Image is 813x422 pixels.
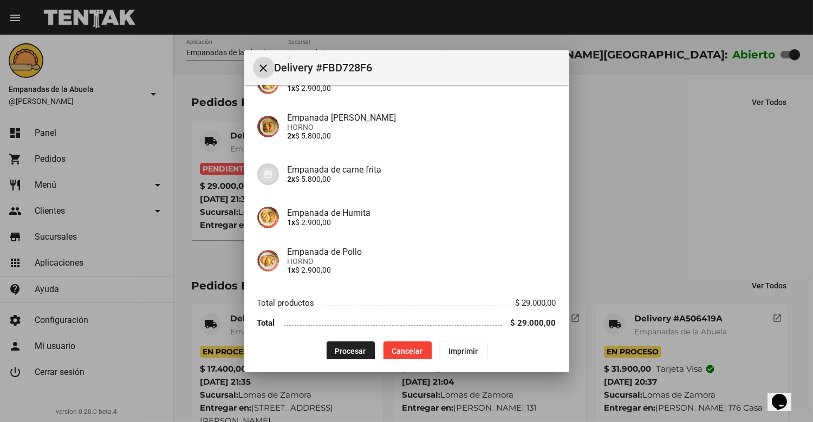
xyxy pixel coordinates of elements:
b: 1x [288,218,296,227]
iframe: chat widget [768,379,802,411]
h4: Empanada de carne frita [288,164,556,175]
b: 2x [288,131,296,140]
h4: Empanada [PERSON_NAME] [288,113,556,123]
button: Cerrar [253,57,275,78]
b: 2x [288,175,296,183]
button: Imprimir [440,341,487,361]
img: f753fea7-0f09-41b3-9a9e-ddb84fc3b359.jpg [257,116,279,137]
li: Total productos $ 29.000,00 [257,293,556,313]
b: 1x [288,84,296,93]
p: $ 2.900,00 [288,84,556,93]
mat-icon: Cerrar [257,62,270,75]
span: Cancelar [392,347,423,355]
img: 10349b5f-e677-4e10-aec3-c36b893dfd64.jpg [257,250,279,272]
span: Imprimir [449,347,478,355]
p: $ 2.900,00 [288,266,556,274]
span: Procesar [335,347,366,355]
span: HORNO [288,257,556,266]
p: $ 5.800,00 [288,175,556,183]
b: 1x [288,266,296,274]
p: $ 2.900,00 [288,218,556,227]
button: Cancelar [383,341,432,361]
span: Delivery #FBD728F6 [275,59,561,76]
li: Total $ 29.000,00 [257,313,556,333]
span: HORNO [288,123,556,131]
button: Procesar [327,341,375,361]
img: 07c47add-75b0-4ce5-9aba-194f44787723.jpg [257,163,279,185]
img: 75ad1656-f1a0-4b68-b603-a72d084c9c4d.jpg [257,207,279,228]
p: $ 5.800,00 [288,131,556,140]
h4: Empanada de Humita [288,208,556,218]
h4: Empanada de Pollo [288,247,556,257]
